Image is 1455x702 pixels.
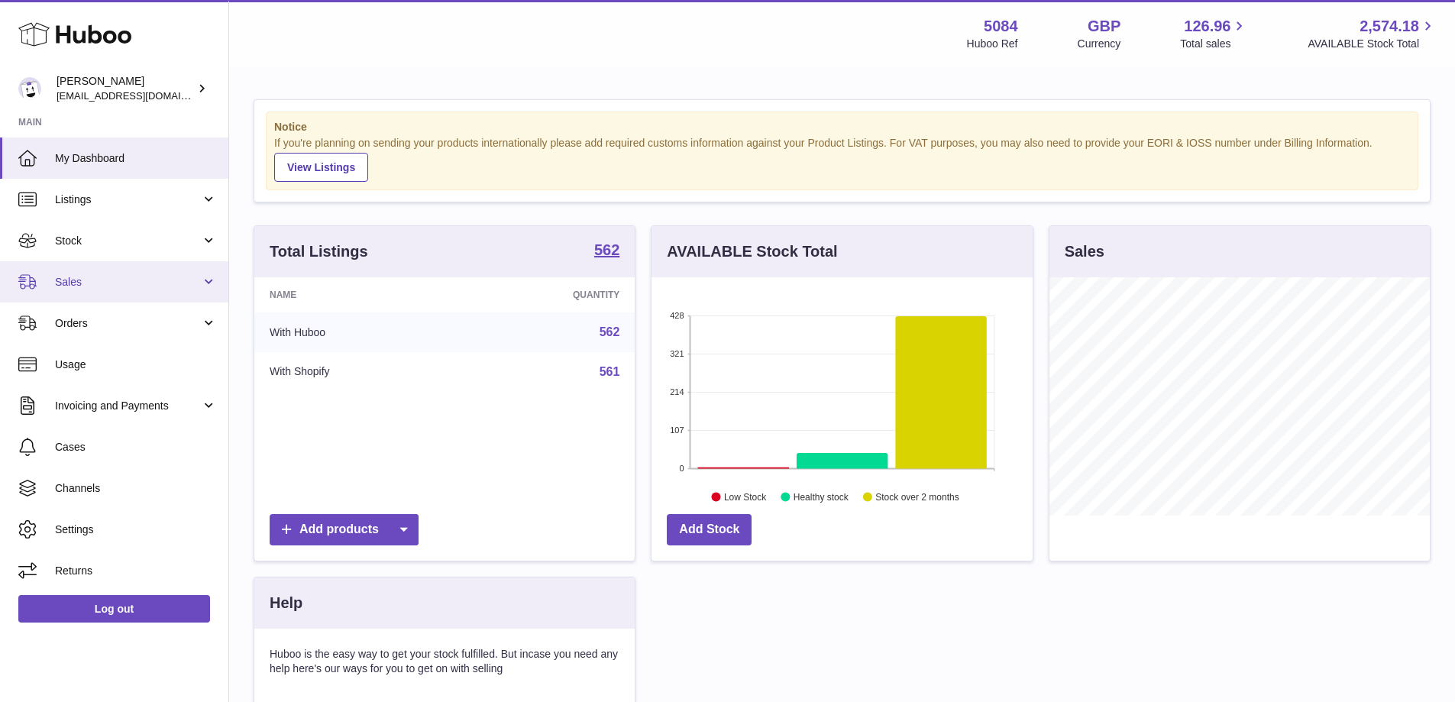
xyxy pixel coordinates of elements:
[274,153,368,182] a: View Listings
[876,491,959,502] text: Stock over 2 months
[55,399,201,413] span: Invoicing and Payments
[670,311,684,320] text: 428
[274,120,1410,134] strong: Notice
[1065,241,1104,262] h3: Sales
[670,349,684,358] text: 321
[55,481,217,496] span: Channels
[254,312,460,352] td: With Huboo
[270,514,419,545] a: Add products
[254,277,460,312] th: Name
[667,241,837,262] h3: AVAILABLE Stock Total
[55,564,217,578] span: Returns
[600,325,620,338] a: 562
[55,522,217,537] span: Settings
[794,491,849,502] text: Healthy stock
[55,440,217,455] span: Cases
[55,357,217,372] span: Usage
[670,387,684,396] text: 214
[1078,37,1121,51] div: Currency
[270,241,368,262] h3: Total Listings
[270,593,302,613] h3: Help
[55,316,201,331] span: Orders
[57,74,194,103] div: [PERSON_NAME]
[600,365,620,378] a: 561
[594,242,619,257] strong: 562
[1184,16,1230,37] span: 126.96
[55,151,217,166] span: My Dashboard
[1308,16,1437,51] a: 2,574.18 AVAILABLE Stock Total
[270,647,619,676] p: Huboo is the easy way to get your stock fulfilled. But incase you need any help here's our ways f...
[984,16,1018,37] strong: 5084
[55,234,201,248] span: Stock
[724,491,767,502] text: Low Stock
[254,352,460,392] td: With Shopify
[274,136,1410,182] div: If you're planning on sending your products internationally please add required customs informati...
[57,89,225,102] span: [EMAIL_ADDRESS][DOMAIN_NAME]
[1180,16,1248,51] a: 126.96 Total sales
[594,242,619,260] a: 562
[1180,37,1248,51] span: Total sales
[18,595,210,623] a: Log out
[460,277,635,312] th: Quantity
[55,275,201,290] span: Sales
[1308,37,1437,51] span: AVAILABLE Stock Total
[18,77,41,100] img: konstantinosmouratidis@hotmail.com
[667,514,752,545] a: Add Stock
[670,425,684,435] text: 107
[967,37,1018,51] div: Huboo Ref
[1088,16,1120,37] strong: GBP
[55,192,201,207] span: Listings
[680,464,684,473] text: 0
[1360,16,1419,37] span: 2,574.18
